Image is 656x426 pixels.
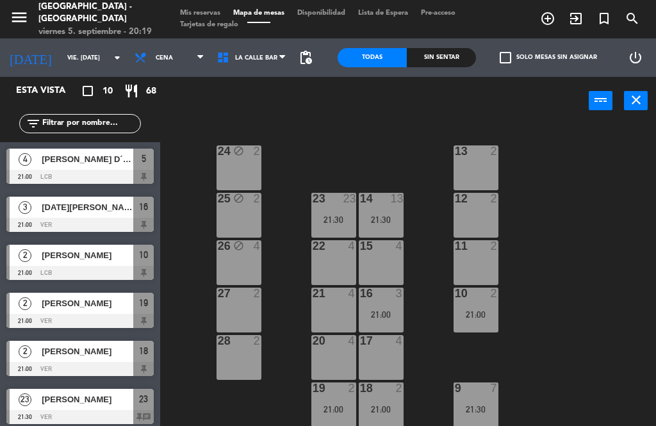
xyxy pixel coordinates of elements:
span: Tarjetas de regalo [174,21,245,28]
i: block [233,240,244,251]
button: menu [10,8,29,31]
div: 4 [348,240,356,252]
span: 2 [19,249,31,262]
i: restaurant [124,83,139,99]
span: [PERSON_NAME] D´[PERSON_NAME] [42,152,133,166]
div: 21:00 [311,405,356,414]
span: 10 [139,247,148,263]
div: Esta vista [6,83,92,99]
i: block [233,145,244,156]
div: 2 [490,145,498,157]
i: power_input [593,92,609,108]
i: add_circle_outline [540,11,555,26]
i: search [625,11,640,26]
button: close [624,91,648,110]
div: 3 [395,288,403,299]
div: 21:30 [311,215,356,224]
div: 21:00 [359,405,404,414]
div: 21:00 [454,310,498,319]
div: 2 [253,145,261,157]
span: 2 [19,345,31,358]
span: 5 [142,151,146,167]
span: RESERVAR MESA [534,8,562,29]
span: pending_actions [298,50,313,65]
span: Mapa de mesas [227,10,291,17]
span: 68 [146,84,156,99]
div: 16 [360,288,361,299]
div: 15 [360,240,361,252]
div: Sin sentar [407,48,476,67]
span: 23 [19,393,31,406]
span: [PERSON_NAME] [42,393,133,406]
span: BUSCAR [618,8,646,29]
span: Pre-acceso [414,10,462,17]
i: block [233,193,244,204]
span: 4 [19,153,31,166]
div: 21:00 [359,310,404,319]
div: 4 [348,335,356,347]
span: [PERSON_NAME] [42,297,133,310]
label: Solo mesas sin asignar [500,52,597,63]
div: 4 [395,240,403,252]
div: 21:30 [454,405,498,414]
div: 2 [490,240,498,252]
div: Todas [338,48,407,67]
span: WALK IN [562,8,590,29]
span: 19 [139,295,148,311]
div: 21:30 [359,215,404,224]
div: 2 [253,288,261,299]
span: [PERSON_NAME] [42,345,133,358]
div: 4 [395,335,403,347]
span: [PERSON_NAME] [42,249,133,262]
span: Disponibilidad [291,10,352,17]
div: 14 [360,193,361,204]
div: viernes 5. septiembre - 20:19 [38,26,154,38]
div: 18 [360,382,361,394]
span: Reserva especial [590,8,618,29]
div: 23 [343,193,356,204]
i: close [628,92,644,108]
i: turned_in_not [596,11,612,26]
div: 2 [253,335,261,347]
i: power_settings_new [628,50,643,65]
div: 4 [253,240,261,252]
span: 3 [19,201,31,214]
div: 2 [253,193,261,204]
span: 2 [19,297,31,310]
i: exit_to_app [568,11,584,26]
span: 23 [139,391,148,407]
input: Filtrar por nombre... [41,117,140,131]
i: crop_square [80,83,95,99]
div: 7 [490,382,498,394]
i: menu [10,8,29,27]
span: Mis reservas [174,10,227,17]
span: 16 [139,199,148,215]
div: 2 [348,382,356,394]
span: check_box_outline_blank [500,52,511,63]
span: [DATE][PERSON_NAME] [42,201,133,214]
div: 2 [490,193,498,204]
div: 4 [348,288,356,299]
div: 2 [395,382,403,394]
div: 13 [390,193,403,204]
span: 18 [139,343,148,359]
i: filter_list [26,116,41,131]
button: power_input [589,91,612,110]
div: [GEOGRAPHIC_DATA] - [GEOGRAPHIC_DATA] [38,1,154,26]
div: 17 [360,335,361,347]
